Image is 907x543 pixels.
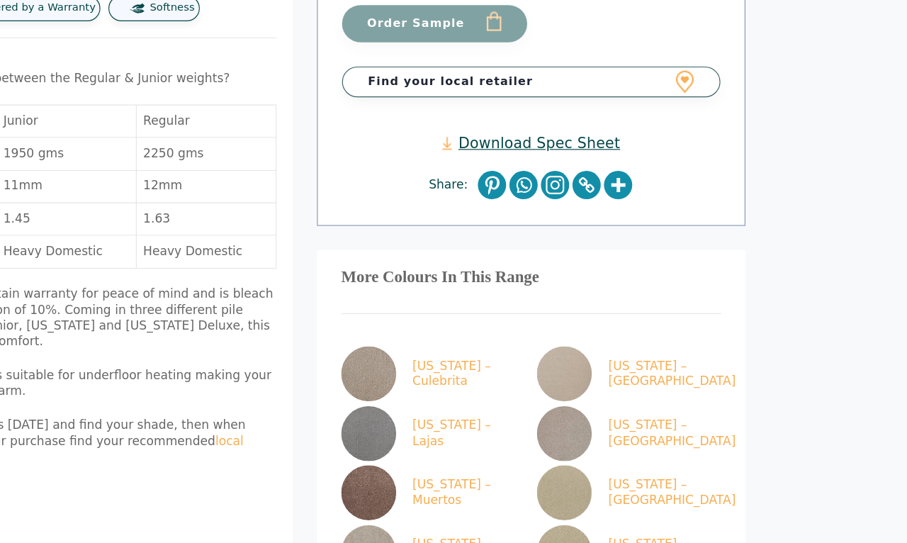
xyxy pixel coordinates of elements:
img: Puerto Rico Areabo [410,482,458,530]
a: [US_STATE] – [GEOGRAPHIC_DATA] [581,325,737,374]
a: [US_STATE] – [GEOGRAPHIC_DATA] [581,430,737,478]
a: Pinterest [529,172,554,196]
a: [US_STATE] – Lajas [410,378,565,426]
button: Order Sample [410,26,573,59]
img: Puerto Rico Toro Verde [581,430,629,478]
span: Share: [486,177,527,191]
td: 11mm [108,172,230,200]
a: [US_STATE] – Culebrita [410,325,565,374]
td: 1.45 [108,200,230,228]
td: Junior [108,114,230,142]
img: Puerto Rico Cascada [581,482,629,530]
td: 1.63 [230,200,353,228]
td: Heavy Domestic [108,228,230,257]
a: [US_STATE] – [GEOGRAPHIC_DATA] [581,378,737,426]
a: [US_STATE] – [GEOGRAPHIC_DATA] [581,482,737,530]
td: Regular [230,114,353,142]
span: Softness [242,23,281,35]
span: Covered by a Warranty [88,23,194,35]
td: 2250 gms [230,142,353,171]
a: Whatsapp [557,172,582,196]
a: Instagram [585,172,609,196]
a: Find your local retailer [410,80,742,107]
a: Download Spec Sheet [498,139,654,155]
a: Copy Link [612,172,637,196]
td: 1950 gms [108,142,230,171]
a: [US_STATE] – [GEOGRAPHIC_DATA] [410,482,565,530]
td: 12mm [230,172,353,200]
td: Heavy Domestic [230,228,353,257]
a: [US_STATE] – Muertos [410,430,565,478]
a: More [640,172,665,196]
h3: More Colours In This Range [410,262,743,268]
